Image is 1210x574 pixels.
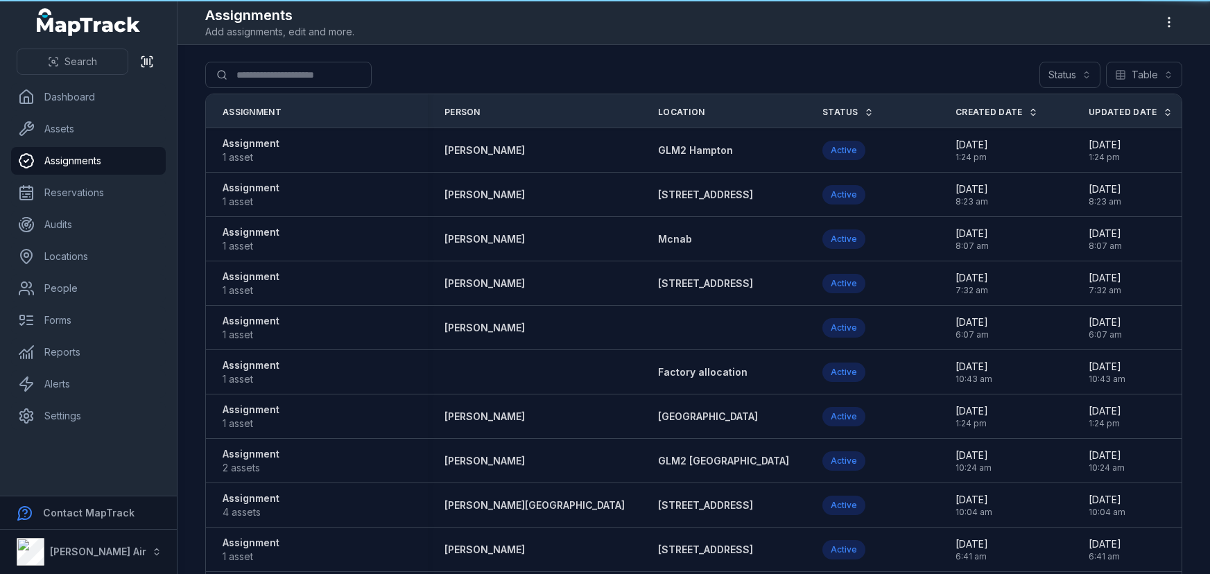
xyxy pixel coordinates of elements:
span: 10:24 am [956,462,992,473]
strong: [PERSON_NAME] [444,410,525,424]
div: Active [822,318,865,338]
strong: Assignment [223,492,279,505]
strong: [PERSON_NAME][GEOGRAPHIC_DATA] [444,498,625,512]
span: Add assignments, edit and more. [205,25,354,39]
span: [DATE] [956,182,988,196]
span: [STREET_ADDRESS] [658,189,753,200]
span: 1 asset [223,239,279,253]
span: Person [444,107,481,118]
span: 8:07 am [1089,241,1122,252]
span: [DATE] [1089,493,1125,507]
time: 8/19/2025, 8:07:04 AM [1089,227,1122,252]
strong: Assignment [223,447,279,461]
button: Table [1106,62,1182,88]
time: 8/15/2025, 10:04:27 AM [956,493,992,518]
a: Assignments [11,147,166,175]
span: 6:41 am [1089,551,1121,562]
a: Forms [11,306,166,334]
a: Assignment1 asset [223,403,279,430]
time: 8/19/2025, 1:24:09 PM [956,138,988,163]
button: Status [1039,62,1100,88]
span: 1 asset [223,417,279,430]
a: [PERSON_NAME] [444,543,525,557]
span: [DATE] [1089,449,1125,462]
a: MapTrack [37,8,141,36]
a: [PERSON_NAME] [444,454,525,468]
strong: Assignment [223,536,279,550]
a: Assets [11,115,166,143]
strong: Assignment [223,181,279,195]
span: 1:24 pm [956,418,988,429]
span: [DATE] [1089,404,1121,418]
a: [PERSON_NAME] [444,232,525,246]
time: 8/18/2025, 10:43:46 AM [956,360,992,385]
div: Active [822,141,865,160]
div: Active [822,451,865,471]
span: 8:23 am [956,196,988,207]
span: [DATE] [956,227,989,241]
span: 6:41 am [956,551,988,562]
span: [DATE] [1089,227,1122,241]
span: 2 assets [223,461,279,475]
a: [STREET_ADDRESS] [658,277,753,290]
span: 10:04 am [956,507,992,518]
span: 10:43 am [956,374,992,385]
span: [DATE] [1089,360,1125,374]
a: Assignment1 asset [223,536,279,564]
time: 8/15/2025, 6:41:22 AM [1089,537,1121,562]
a: People [11,275,166,302]
time: 8/19/2025, 8:23:51 AM [956,182,988,207]
span: 1:24 pm [1089,152,1121,163]
span: 10:24 am [1089,462,1125,473]
span: 1 asset [223,550,279,564]
span: Mcnab [658,233,692,245]
a: Updated Date [1089,107,1173,118]
strong: [PERSON_NAME] Air [50,546,146,557]
span: [DATE] [956,271,988,285]
span: Assignment [223,107,282,118]
strong: Assignment [223,314,279,328]
a: [PERSON_NAME] [444,277,525,290]
span: Status [822,107,858,118]
div: Active [822,540,865,559]
a: Created Date [956,107,1038,118]
span: [DATE] [1089,537,1121,551]
span: Location [658,107,705,118]
strong: Assignment [223,403,279,417]
a: Factory allocation [658,365,747,379]
span: [DATE] [956,493,992,507]
div: Active [822,496,865,515]
strong: Assignment [223,137,279,150]
a: GLM2 Hampton [658,143,733,157]
span: GLM2 [GEOGRAPHIC_DATA] [658,455,789,467]
a: [GEOGRAPHIC_DATA] [658,410,758,424]
time: 8/19/2025, 6:07:30 AM [1089,315,1122,340]
span: 1 asset [223,150,279,164]
strong: Assignment [223,225,279,239]
span: 7:32 am [1089,285,1121,296]
span: 7:32 am [956,285,988,296]
span: [STREET_ADDRESS] [658,277,753,289]
a: GLM2 [GEOGRAPHIC_DATA] [658,454,789,468]
span: [DATE] [1089,315,1122,329]
time: 8/18/2025, 10:43:46 AM [1089,360,1125,385]
a: [STREET_ADDRESS] [658,498,753,512]
span: [DATE] [1089,182,1121,196]
a: [STREET_ADDRESS] [658,543,753,557]
time: 8/15/2025, 1:24:28 PM [956,404,988,429]
a: Status [822,107,874,118]
span: [STREET_ADDRESS] [658,499,753,511]
a: Assignment1 asset [223,270,279,297]
div: Active [822,363,865,382]
a: Audits [11,211,166,238]
span: 10:43 am [1089,374,1125,385]
div: Active [822,185,865,205]
a: Dashboard [11,83,166,111]
time: 8/15/2025, 10:04:27 AM [1089,493,1125,518]
div: Active [822,274,865,293]
strong: Assignment [223,270,279,284]
strong: [PERSON_NAME] [444,321,525,335]
span: [DATE] [956,537,988,551]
